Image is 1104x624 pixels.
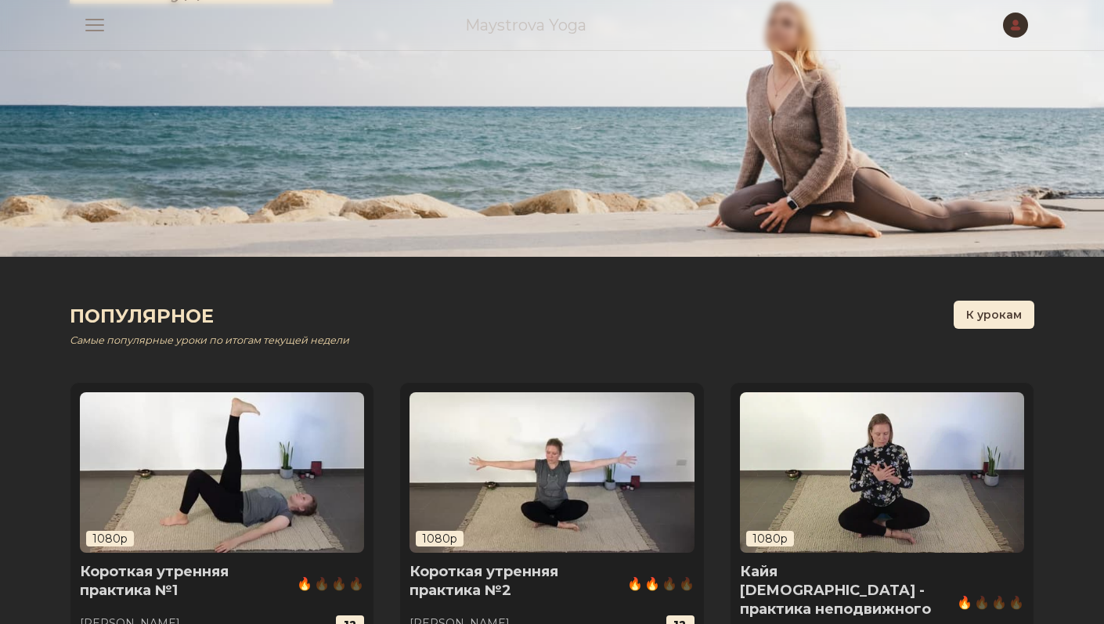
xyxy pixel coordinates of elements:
[740,392,1024,552] a: 1080p
[80,392,364,552] a: 1080p
[80,562,290,600] h5: Короткая утренняя практика №1
[331,575,347,593] span: 🔥
[644,575,660,593] span: 🔥
[409,392,694,552] a: 1080p
[746,531,794,546] span: 1080p
[86,531,134,546] span: 1080p
[80,392,364,552] img: Короткая утренняя практика №1
[1008,593,1024,612] span: 🔥
[409,392,694,552] img: Короткая утренняя практика №2
[974,593,990,612] span: 🔥
[957,593,972,612] span: 🔥
[409,562,620,600] h5: Короткая утренняя практика №2
[991,593,1007,612] span: 🔥
[662,575,677,593] span: 🔥
[465,14,586,36] a: Maystrova Yoga
[740,392,1024,552] img: Кайя Стхаирьям - практика неподвижного тела
[627,575,643,593] span: 🔥
[70,301,954,333] h2: Популярное
[297,575,312,593] span: 🔥
[70,334,349,346] i: Самые популярные уроки по итогам текущей недели
[679,575,695,593] span: 🔥
[348,575,364,593] span: 🔥
[416,531,464,546] span: 1080p
[314,575,330,593] span: 🔥
[954,301,1034,329] button: К урокам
